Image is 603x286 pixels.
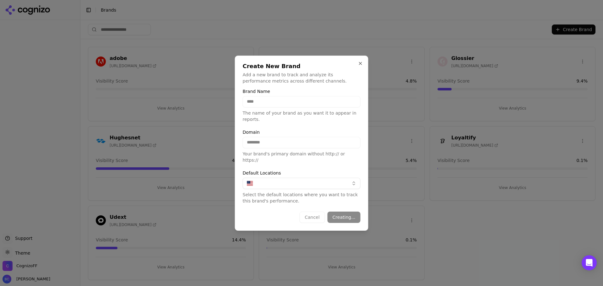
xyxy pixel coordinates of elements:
label: Domain [243,130,361,134]
label: Brand Name [243,89,361,94]
p: The name of your brand as you want it to appear in reports. [243,110,361,122]
p: Add a new brand to track and analyze its performance metrics across different channels. [243,72,361,84]
p: Select the default locations where you want to track this brand's performance. [243,192,361,204]
img: United States [247,180,253,186]
p: Your brand's primary domain without http:// or https:// [243,151,361,163]
label: Default Locations [243,171,361,175]
h2: Create New Brand [243,63,361,69]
